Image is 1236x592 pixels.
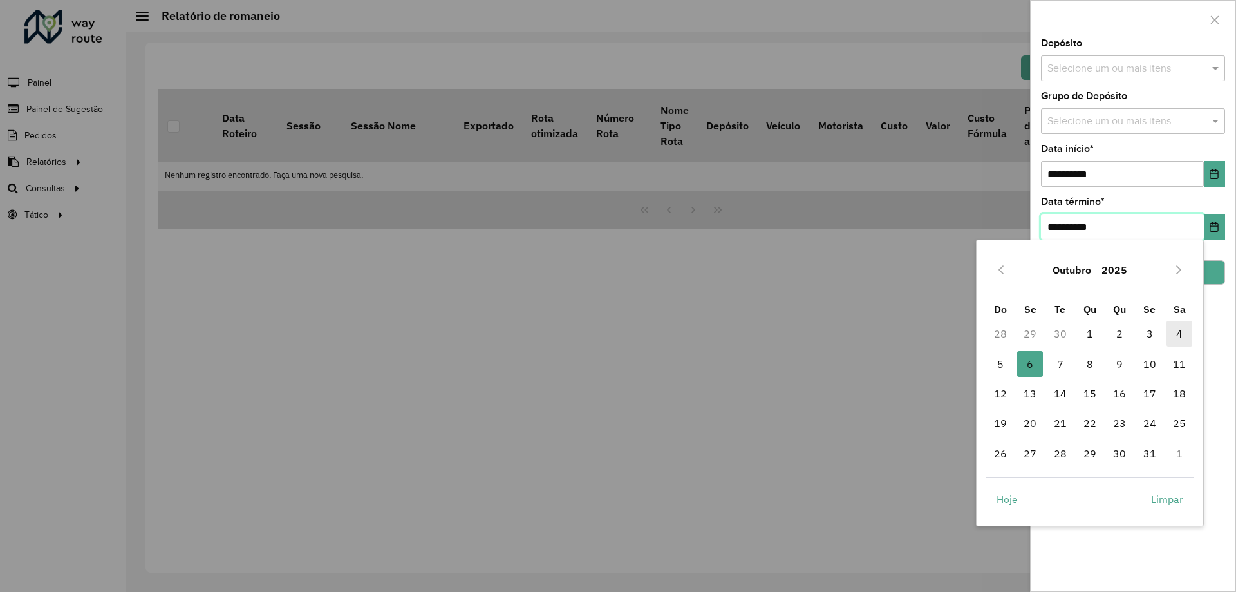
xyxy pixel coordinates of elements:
td: 9 [1105,349,1134,379]
span: Te [1054,303,1065,316]
span: 6 [1017,351,1043,377]
span: 15 [1077,381,1103,406]
span: Hoje [997,492,1018,507]
td: 10 [1135,349,1165,379]
span: Limpar [1151,492,1183,507]
span: 5 [988,351,1013,377]
span: 23 [1107,410,1132,436]
td: 21 [1045,408,1074,438]
td: 18 [1165,379,1194,408]
button: Choose Date [1204,161,1225,187]
span: 13 [1017,381,1043,406]
td: 22 [1075,408,1105,438]
span: 10 [1137,351,1163,377]
button: Next Month [1168,260,1189,280]
label: Data término [1041,194,1105,209]
td: 17 [1135,379,1165,408]
span: Se [1024,303,1036,316]
span: Qu [1113,303,1126,316]
label: Depósito [1041,35,1082,51]
td: 13 [1015,379,1045,408]
span: 17 [1137,381,1163,406]
span: 28 [1047,441,1073,466]
span: 24 [1137,410,1163,436]
span: 8 [1077,351,1103,377]
span: 14 [1047,381,1073,406]
span: Sa [1174,303,1186,316]
span: 26 [988,441,1013,466]
td: 6 [1015,349,1045,379]
td: 4 [1165,319,1194,349]
td: 14 [1045,379,1074,408]
button: Choose Year [1096,254,1132,285]
td: 26 [986,439,1015,468]
td: 27 [1015,439,1045,468]
button: Hoje [986,486,1029,512]
span: 22 [1077,410,1103,436]
button: Limpar [1140,486,1194,512]
span: 21 [1047,410,1073,436]
td: 8 [1075,349,1105,379]
span: 18 [1166,381,1192,406]
td: 30 [1105,439,1134,468]
span: 29 [1077,441,1103,466]
td: 11 [1165,349,1194,379]
div: Choose Date [976,240,1204,526]
td: 1 [1075,319,1105,349]
button: Choose Date [1204,214,1225,240]
span: 12 [988,381,1013,406]
span: 4 [1166,321,1192,347]
td: 30 [1045,319,1074,349]
span: 30 [1107,441,1132,466]
td: 20 [1015,408,1045,438]
td: 16 [1105,379,1134,408]
td: 15 [1075,379,1105,408]
td: 28 [986,319,1015,349]
td: 28 [1045,439,1074,468]
span: 2 [1107,321,1132,347]
label: Data início [1041,141,1094,157]
span: 11 [1166,351,1192,377]
td: 25 [1165,408,1194,438]
span: 20 [1017,410,1043,436]
span: Do [994,303,1007,316]
td: 12 [986,379,1015,408]
button: Previous Month [991,260,1011,280]
span: 19 [988,410,1013,436]
span: 9 [1107,351,1132,377]
td: 1 [1165,439,1194,468]
span: 25 [1166,410,1192,436]
span: 3 [1137,321,1163,347]
td: 2 [1105,319,1134,349]
td: 19 [986,408,1015,438]
td: 23 [1105,408,1134,438]
span: 1 [1077,321,1103,347]
span: Se [1143,303,1156,316]
span: Qu [1083,303,1096,316]
button: Choose Month [1047,254,1096,285]
label: Grupo de Depósito [1041,88,1127,104]
span: 27 [1017,441,1043,466]
span: 16 [1107,381,1132,406]
td: 7 [1045,349,1074,379]
td: 5 [986,349,1015,379]
td: 24 [1135,408,1165,438]
td: 3 [1135,319,1165,349]
td: 31 [1135,439,1165,468]
td: 29 [1075,439,1105,468]
td: 29 [1015,319,1045,349]
span: 31 [1137,441,1163,466]
span: 7 [1047,351,1073,377]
